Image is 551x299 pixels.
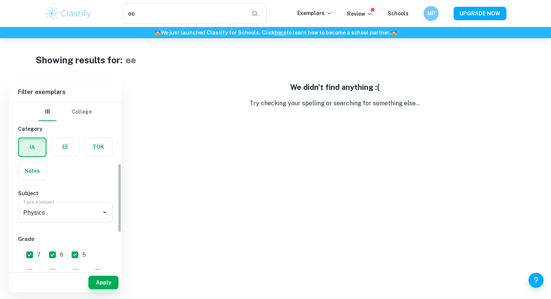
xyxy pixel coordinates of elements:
button: MP [424,6,439,21]
button: UPGRADE NOW [454,7,506,20]
h1: Showing results for: [36,53,123,67]
button: TOK [84,138,112,156]
h6: MP [427,9,436,18]
span: 🏫 [391,30,397,36]
input: Search for any exemplars... [123,3,246,24]
h6: Subject [18,189,112,197]
span: 6 [60,251,63,259]
button: Open [99,207,110,218]
button: Apply [88,276,118,289]
p: Try checking your spelling or searching for something else... [127,99,542,108]
h6: Grade [18,235,112,243]
h6: We just launched Clastify for Schools. Click to learn how to become a school partner. [1,28,550,37]
span: 4 [37,268,41,277]
h1: ee [126,53,136,67]
span: 1 [105,268,108,277]
button: IA [19,138,46,156]
span: 2 [83,268,86,277]
h5: We didn't find anything :( [127,82,542,93]
button: Help and Feedback [529,273,544,288]
span: 7 [37,251,40,259]
button: College [72,103,92,121]
p: Review [347,10,373,18]
img: Clastify logo [45,6,92,21]
label: Type a subject [23,199,54,205]
h6: Category [18,125,112,133]
span: 3 [60,268,64,277]
a: Schools [388,10,409,16]
button: EE [51,138,79,156]
p: Exemplars [297,9,332,17]
span: 🏫 [154,30,161,36]
h6: Filter exemplars [9,82,121,103]
span: 5 [82,251,86,259]
button: IB [39,103,57,121]
a: here [275,30,286,36]
div: Filter type choice [39,103,92,121]
button: Notes [18,162,46,180]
